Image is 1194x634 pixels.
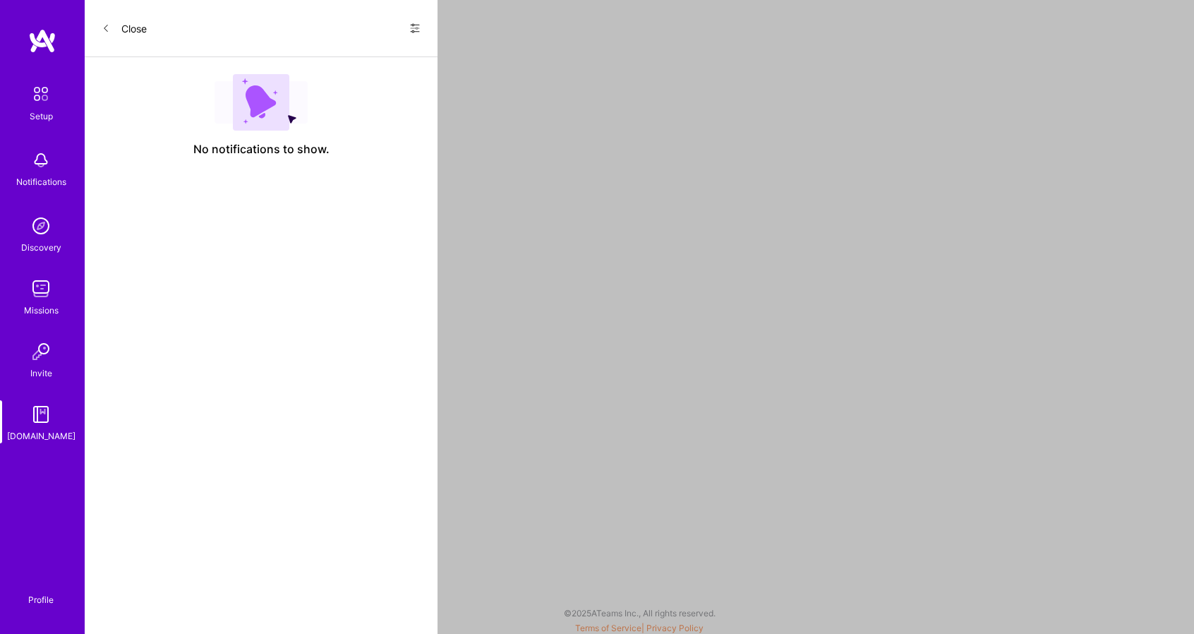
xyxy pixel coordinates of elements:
[7,429,76,443] div: [DOMAIN_NAME]
[21,240,61,255] div: Discovery
[24,303,59,318] div: Missions
[26,79,56,109] img: setup
[28,592,54,606] div: Profile
[30,366,52,381] div: Invite
[27,275,55,303] img: teamwork
[27,212,55,240] img: discovery
[27,337,55,366] img: Invite
[193,142,330,157] span: No notifications to show.
[27,146,55,174] img: bell
[28,28,56,54] img: logo
[23,578,59,606] a: Profile
[215,74,308,131] img: empty
[16,174,66,189] div: Notifications
[102,17,147,40] button: Close
[27,400,55,429] img: guide book
[30,109,53,124] div: Setup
